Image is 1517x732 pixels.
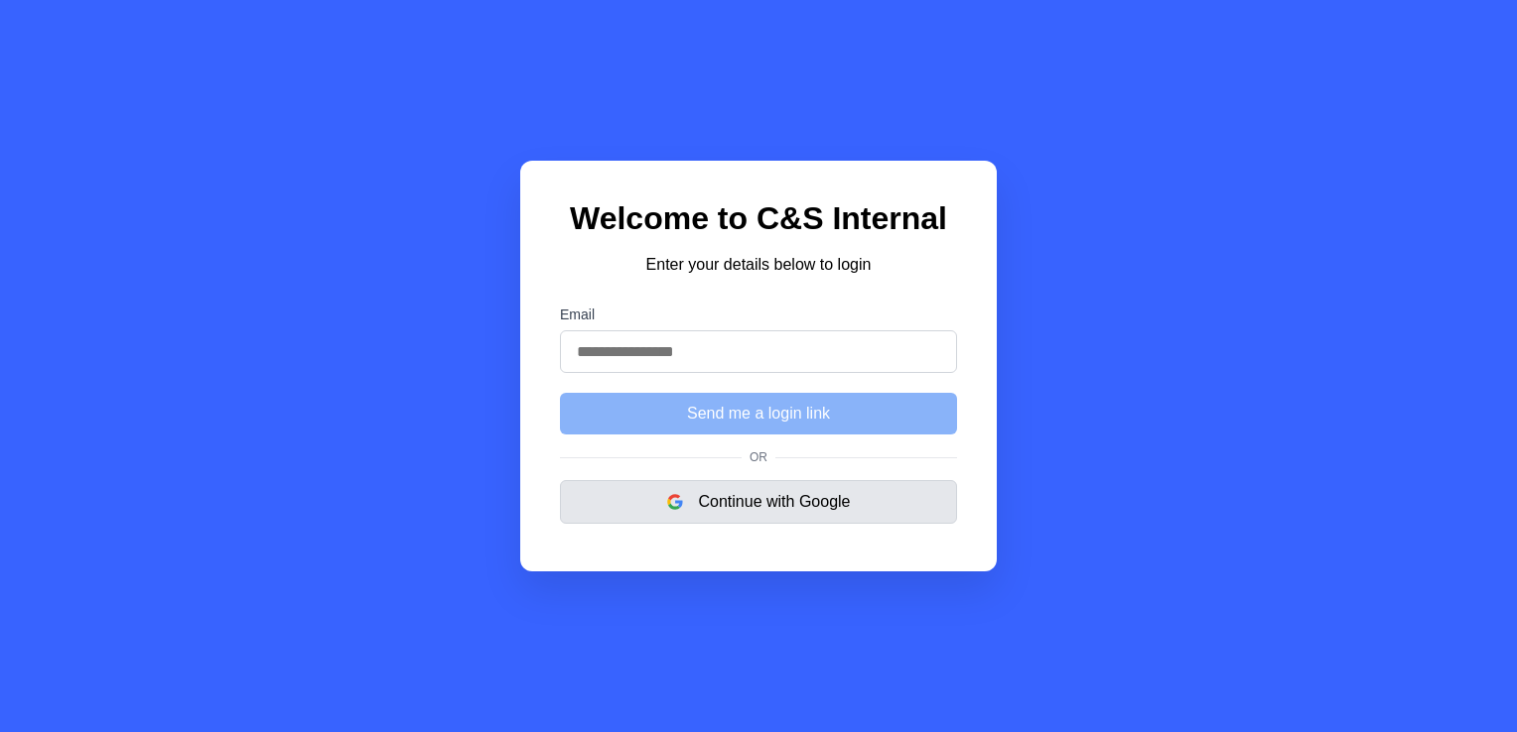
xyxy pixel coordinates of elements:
[560,306,957,322] label: Email
[560,253,957,277] p: Enter your details below to login
[667,494,683,510] img: google logo
[560,393,957,434] button: Send me a login link
[742,450,775,464] span: Or
[560,480,957,524] button: Continue with Google
[560,200,957,237] h1: Welcome to C&S Internal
